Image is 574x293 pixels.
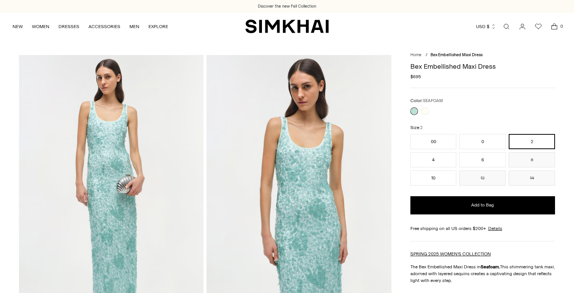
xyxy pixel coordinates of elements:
a: Open cart modal [547,19,562,34]
a: NEW [13,18,23,35]
p: The Bex Embellished Maxi Dress in This shimmering tank maxi, adorned with layered sequins creates... [410,263,555,284]
span: Bex Embellished Maxi Dress [430,52,483,57]
label: Size: [410,124,423,131]
a: Discover the new Fall Collection [258,3,316,9]
a: Home [410,52,421,57]
span: $695 [410,73,421,80]
a: EXPLORE [148,18,168,35]
label: Color: [410,97,443,104]
a: Go to the account page [515,19,530,34]
a: Open search modal [499,19,514,34]
button: 2 [509,134,555,149]
a: ACCESSORIES [88,18,120,35]
span: Add to Bag [471,202,494,208]
a: DRESSES [58,18,79,35]
button: 0 [459,134,506,149]
nav: breadcrumbs [410,52,555,58]
button: 10 [410,170,457,186]
a: SIMKHAI [245,19,329,34]
a: Details [488,225,502,232]
button: 14 [509,170,555,186]
button: 6 [459,152,506,167]
button: 4 [410,152,457,167]
button: 12 [459,170,506,186]
a: WOMEN [32,18,49,35]
a: SPRING 2025 WOMEN'S COLLECTION [410,251,491,257]
a: Wishlist [531,19,546,34]
a: MEN [129,18,139,35]
div: Free shipping on all US orders $200+ [410,225,555,232]
span: 2 [420,125,423,130]
button: Add to Bag [410,196,555,214]
span: SEAFOAM [423,98,443,103]
button: USD $ [476,18,496,35]
div: / [426,52,427,58]
h1: Bex Embellished Maxi Dress [410,63,555,70]
span: 0 [558,23,565,30]
button: 00 [410,134,457,149]
strong: Seafoam. [481,264,500,269]
button: 8 [509,152,555,167]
